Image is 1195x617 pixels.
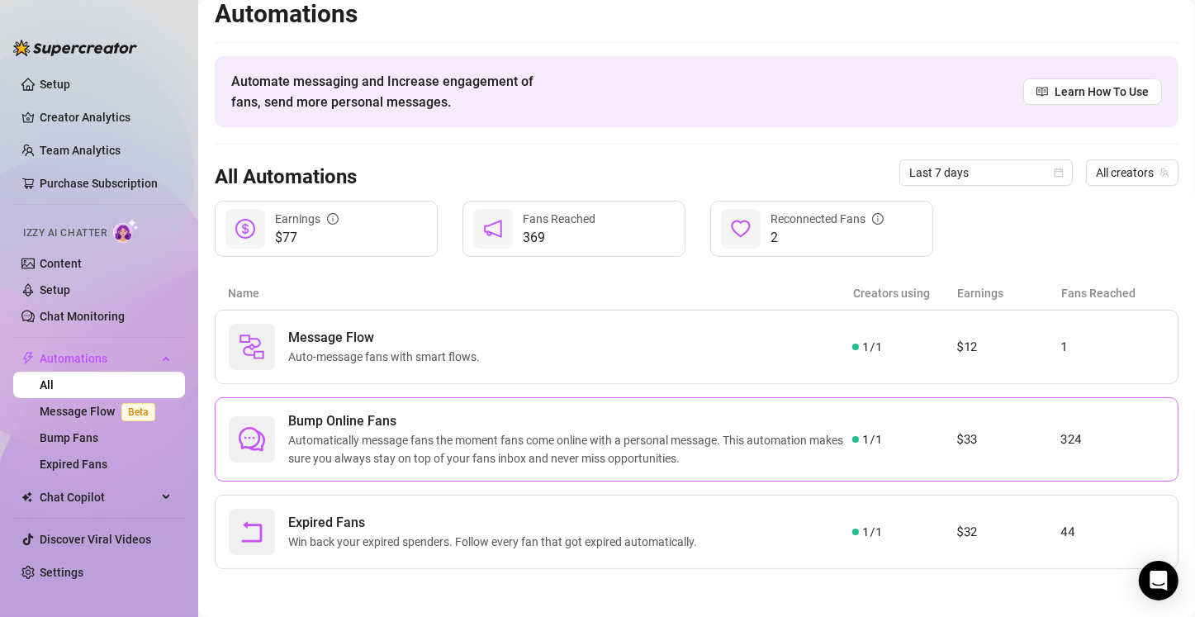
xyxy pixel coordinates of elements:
span: 2 [771,228,884,248]
a: Chat Monitoring [40,310,125,323]
article: $12 [956,337,1060,357]
h3: All Automations [215,164,357,191]
a: Expired Fans [40,458,107,471]
a: Discover Viral Videos [40,533,151,546]
div: Reconnected Fans [771,210,884,228]
span: info-circle [872,213,884,225]
a: Settings [40,566,83,579]
span: comment [239,426,265,453]
img: Chat Copilot [21,491,32,503]
article: 44 [1060,522,1164,542]
a: Purchase Subscription [40,170,172,197]
span: 1 / 1 [862,523,881,541]
span: Automatically message fans the moment fans come online with a personal message. This automation m... [288,431,852,467]
span: info-circle [327,213,339,225]
span: Expired Fans [288,513,704,533]
span: $77 [275,228,339,248]
article: 324 [1060,430,1164,449]
span: 1 / 1 [862,430,881,449]
span: Fans Reached [523,212,595,225]
span: Beta [121,403,155,421]
span: 369 [523,228,595,248]
div: Open Intercom Messenger [1139,561,1178,600]
span: notification [483,219,503,239]
span: dollar [235,219,255,239]
span: calendar [1054,168,1064,178]
span: Automations [40,345,157,372]
img: logo-BBDzfeDw.svg [13,40,137,56]
a: Setup [40,283,70,297]
img: AI Chatter [113,219,139,243]
span: Auto-message fans with smart flows. [288,348,486,366]
img: svg%3e [239,334,265,360]
span: Learn How To Use [1055,83,1149,101]
span: Izzy AI Chatter [23,225,107,241]
a: Message FlowBeta [40,405,162,418]
span: All creators [1096,160,1169,185]
span: 1 / 1 [862,338,881,356]
article: Fans Reached [1061,284,1165,302]
span: rollback [239,519,265,545]
a: Team Analytics [40,144,121,157]
span: Automate messaging and Increase engagement of fans, send more personal messages. [231,71,549,112]
span: Win back your expired spenders. Follow every fan that got expired automatically. [288,533,704,551]
article: Creators using [853,284,957,302]
span: Message Flow [288,328,486,348]
span: read [1036,86,1048,97]
article: Name [228,284,853,302]
article: Earnings [957,284,1061,302]
article: $33 [956,430,1060,449]
span: team [1159,168,1169,178]
a: All [40,378,54,392]
a: Learn How To Use [1023,78,1162,105]
a: Setup [40,78,70,91]
a: Bump Fans [40,431,98,444]
article: $32 [956,522,1060,542]
span: heart [731,219,751,239]
span: Bump Online Fans [288,411,852,431]
div: Earnings [275,210,339,228]
span: thunderbolt [21,352,35,365]
span: Chat Copilot [40,484,157,510]
a: Content [40,257,82,270]
a: Creator Analytics [40,104,172,131]
span: Last 7 days [909,160,1063,185]
article: 1 [1060,337,1164,357]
